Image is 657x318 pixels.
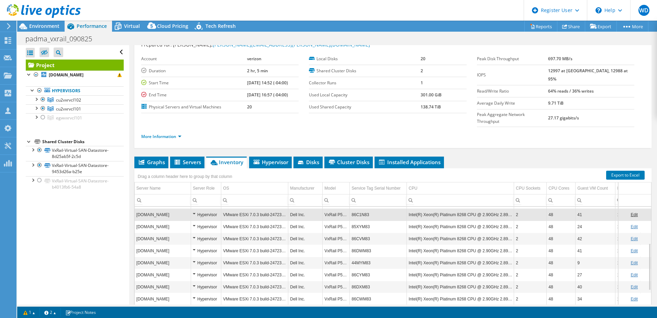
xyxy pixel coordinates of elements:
td: Memory Column [615,182,641,194]
span: egwvxrvcl101 [56,115,82,121]
td: Column Service Tag Serial Number, Value 86CYM83 [350,269,407,281]
a: [DOMAIN_NAME] [26,71,124,79]
td: Column Model, Value VxRail P570F [323,209,350,221]
a: Edit [631,261,638,265]
b: 27.17 gigabits/s [548,115,579,121]
td: Column CPU Cores, Filter cell [547,194,576,206]
a: Export [585,21,617,32]
span: Disks [297,159,319,166]
td: Column CPU, Value Intel(R) Xeon(R) Platinum 8268 CPU @ 2.90GHz 2.89 GHz [407,269,514,281]
div: Drag a column header here to group by that column [136,172,234,181]
label: Read/Write Ratio [477,88,548,95]
td: Column CPU Sockets, Value 2 [514,233,547,245]
a: Edit [631,212,638,217]
td: Column Server Name, Value cu2vxr101ah.ibx.jetblue.com [135,209,191,221]
a: Edit [631,273,638,277]
td: Column Manufacturer, Value Dell Inc. [288,257,323,269]
td: Column Manufacturer, Value Dell Inc. [288,269,323,281]
td: Column Model, Value VxRail P570F [323,293,350,305]
label: Collector Runs [309,79,421,86]
label: Average Daily Write [477,100,548,107]
td: Column Service Tag Serial Number, Value 86C1N83 [350,209,407,221]
label: Account [141,55,247,62]
b: 1 [421,80,423,86]
td: Model Column [323,182,350,194]
td: Column Service Tag Serial Number, Value 86CWM83 [350,293,407,305]
td: Column Service Tag Serial Number, Filter cell [350,194,407,206]
td: Column Service Tag Serial Number, Value 85XYM83 [350,221,407,233]
td: Column CPU Sockets, Value 2 [514,293,547,305]
svg: \n [595,7,602,13]
td: Column Guest VM Count, Value 42 [576,233,615,245]
td: Manufacturer Column [288,182,323,194]
label: Physical Servers and Virtual Machines [141,104,247,110]
td: Column OS, Value VMware ESXi 7.0.3 build-24723872 [221,245,288,257]
td: OS Column [221,182,288,194]
label: Prepared for: [141,41,172,48]
div: Hypervisor [193,247,219,255]
b: 12997 at [GEOGRAPHIC_DATA], 12988 at 95% [548,68,628,82]
td: Column CPU, Value Intel(R) Xeon(R) Platinum 8268 CPU @ 2.90GHz 2.89 GHz [407,245,514,257]
td: Column CPU, Value Intel(R) Xeon(R) Platinum 8268 CPU @ 2.90GHz 2.89 GHz [407,281,514,293]
td: Column OS, Value VMware ESXi 7.0.3 build-24723872 [221,293,288,305]
a: Edit [631,236,638,241]
td: Column Memory, Value 1.50 TiB [615,269,641,281]
td: Column Manufacturer, Value Dell Inc. [288,221,323,233]
td: Column OS, Value VMware ESXi 7.0.3 build-24723872 [221,233,288,245]
label: Peak Aggregate Network Throughput [477,111,548,125]
a: 2 [40,308,61,317]
td: Column Server Name, Value cu2vxr101ak.ibx.jetblue.com [135,269,191,281]
td: Column CPU, Value Intel(R) Xeon(R) Platinum 8268 CPU @ 2.90GHz 2.89 GHz [407,221,514,233]
td: Column Server Name, Filter cell [135,194,191,206]
span: Environment [29,23,59,29]
td: Column Server Role, Value Hypervisor [191,233,221,245]
td: Column Memory, Filter cell [615,194,641,206]
td: Column OS, Value VMware ESXi 7.0.3 build-24723872 [221,269,288,281]
td: Column CPU Sockets, Value 2 [514,257,547,269]
b: 301.00 GiB [421,92,442,98]
td: Column CPU Cores, Value 48 [547,269,576,281]
b: [DATE] 14:52 (-04:00) [247,80,288,86]
td: Column Server Role, Value Hypervisor [191,293,221,305]
a: cu2vxrvcl101 [26,104,124,113]
div: OS [223,184,229,192]
a: Hypervisors [26,86,124,95]
div: Guest VM Count [577,184,608,192]
b: 2 [421,68,423,74]
div: Hypervisor [193,235,219,243]
td: Server Role Column [191,182,221,194]
td: Column OS, Value VMware ESXi 7.0.3 build-24723872 [221,257,288,269]
td: Column Model, Value VxRail P570F [323,281,350,293]
div: Hypervisor [193,295,219,303]
td: Column CPU Cores, Value 48 [547,245,576,257]
div: Model [324,184,336,192]
td: Column Server Role, Filter cell [191,194,221,206]
div: Hypervisor [193,259,219,267]
span: WD [638,5,649,16]
span: Cloud Pricing [157,23,188,29]
a: Share [557,21,585,32]
td: Column Memory, Value 1.50 TiB [615,209,641,221]
td: Column Manufacturer, Value Dell Inc. [288,281,323,293]
b: 697.70 MB/s [548,56,572,62]
td: Column Guest VM Count, Value 41 [576,245,615,257]
td: Column Model, Value VxRail P570F [323,233,350,245]
td: Column Guest VM Count, Value 9 [576,257,615,269]
div: Hypervisor [193,283,219,291]
div: Shared Cluster Disks [42,138,124,146]
td: Column Service Tag Serial Number, Value 86DXM83 [350,281,407,293]
td: Column CPU Sockets, Value 2 [514,281,547,293]
td: Column CPU Cores, Value 48 [547,281,576,293]
span: Cluster Disks [328,159,369,166]
td: Column CPU Cores, Value 48 [547,221,576,233]
div: CPU Sockets [516,184,540,192]
td: Column Guest VM Count, Value 40 [576,281,615,293]
td: Column Server Role, Value Hypervisor [191,257,221,269]
a: Export to Excel [606,171,645,180]
b: [DATE] 16:57 (-04:00) [247,92,288,98]
td: Column CPU Sockets, Filter cell [514,194,547,206]
td: Server Name Column [135,182,191,194]
span: Graphs [138,159,165,166]
label: End Time [141,92,247,98]
td: Column Manufacturer, Value Dell Inc. [288,209,323,221]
